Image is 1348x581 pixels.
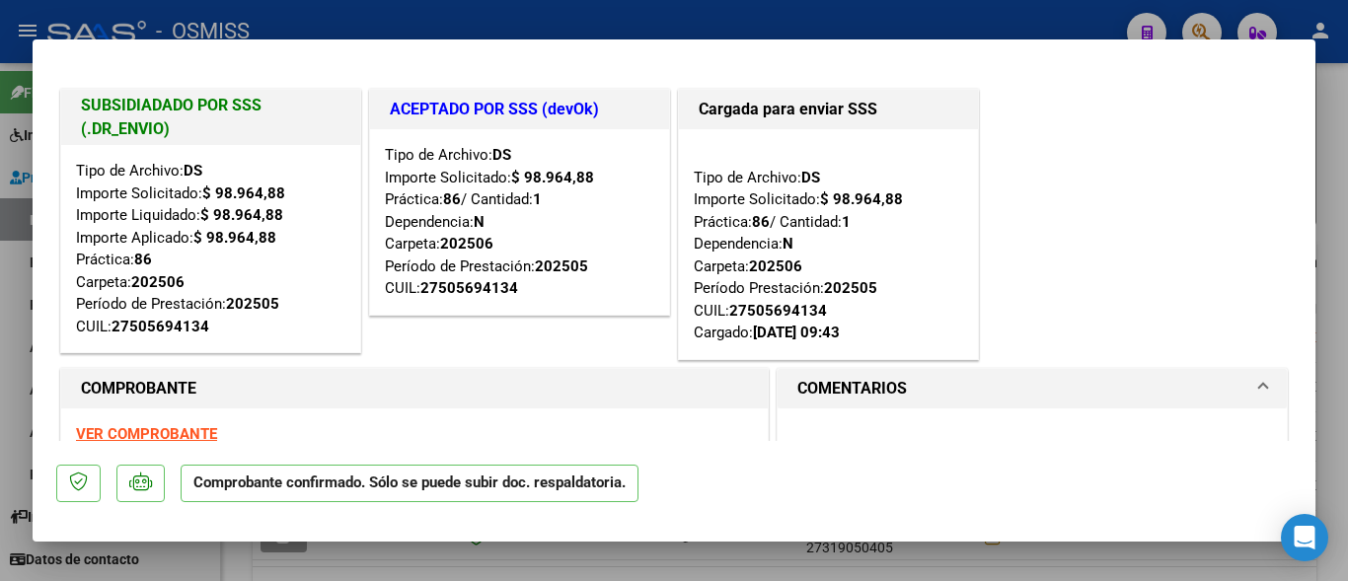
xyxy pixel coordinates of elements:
[112,316,209,338] div: 27505694134
[443,190,461,208] strong: 86
[200,206,283,224] strong: $ 98.964,88
[535,257,588,275] strong: 202505
[202,184,285,202] strong: $ 98.964,88
[824,279,877,297] strong: 202505
[533,190,542,208] strong: 1
[729,300,827,323] div: 27505694134
[474,213,485,231] strong: N
[783,235,793,253] strong: N
[511,169,594,186] strong: $ 98.964,88
[76,160,345,337] div: Tipo de Archivo: Importe Solicitado: Importe Liquidado: Importe Aplicado: Práctica: Carpeta: Perí...
[1281,514,1328,561] div: Open Intercom Messenger
[778,369,1287,408] mat-expansion-panel-header: COMENTARIOS
[749,257,802,275] strong: 202506
[797,377,907,400] h1: COMENTARIOS
[753,324,840,341] strong: [DATE] 09:43
[420,277,518,300] div: 27505694134
[492,146,511,164] strong: DS
[81,94,340,141] h1: SUBSIDIADADO POR SSS (.DR_ENVIO)
[694,144,963,344] div: Tipo de Archivo: Importe Solicitado: Práctica: / Cantidad: Dependencia: Carpeta: Período Prestaci...
[193,229,276,247] strong: $ 98.964,88
[801,169,820,186] strong: DS
[752,213,770,231] strong: 86
[81,379,196,398] strong: COMPROBANTE
[76,425,217,443] a: VER COMPROBANTE
[181,465,638,503] p: Comprobante confirmado. Sólo se puede subir doc. respaldatoria.
[440,235,493,253] strong: 202506
[842,213,851,231] strong: 1
[699,98,958,121] h1: Cargada para enviar SSS
[385,144,654,300] div: Tipo de Archivo: Importe Solicitado: Práctica: / Cantidad: Dependencia: Carpeta: Período de Prest...
[184,162,202,180] strong: DS
[134,251,152,268] strong: 86
[820,190,903,208] strong: $ 98.964,88
[131,273,185,291] strong: 202506
[226,295,279,313] strong: 202505
[390,98,649,121] h1: ACEPTADO POR SSS (devOk)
